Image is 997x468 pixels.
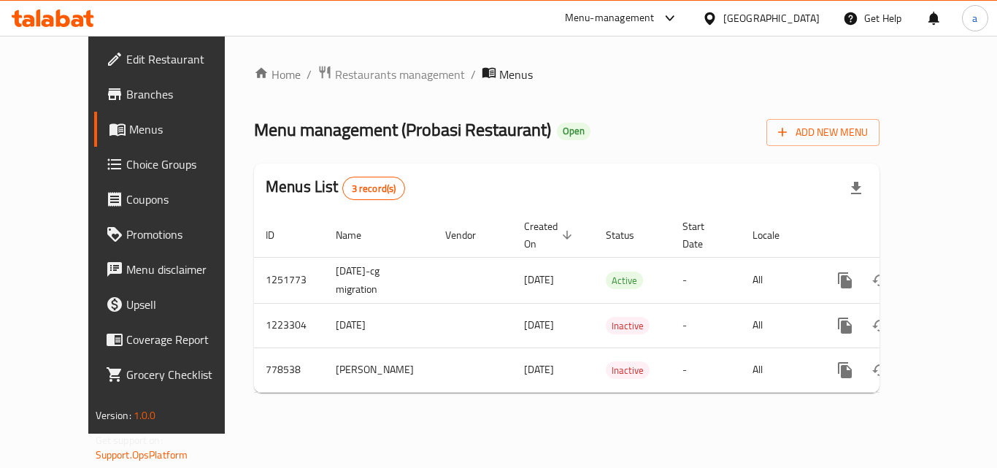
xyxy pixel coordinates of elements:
[94,42,255,77] a: Edit Restaurant
[94,147,255,182] a: Choice Groups
[126,50,243,68] span: Edit Restaurant
[606,318,650,334] span: Inactive
[134,406,156,425] span: 1.0.0
[94,182,255,217] a: Coupons
[471,66,476,83] li: /
[565,9,655,27] div: Menu-management
[972,10,977,26] span: a
[524,218,577,253] span: Created On
[863,263,898,298] button: Change Status
[606,362,650,379] span: Inactive
[682,218,723,253] span: Start Date
[336,226,380,244] span: Name
[828,353,863,388] button: more
[94,77,255,112] a: Branches
[94,322,255,357] a: Coverage Report
[343,182,405,196] span: 3 record(s)
[671,257,741,303] td: -
[741,348,816,392] td: All
[863,308,898,343] button: Change Status
[96,445,188,464] a: Support.OpsPlatform
[723,10,820,26] div: [GEOGRAPHIC_DATA]
[126,296,243,313] span: Upsell
[445,226,495,244] span: Vendor
[94,252,255,287] a: Menu disclaimer
[129,120,243,138] span: Menus
[557,123,590,140] div: Open
[839,171,874,206] div: Export file
[126,85,243,103] span: Branches
[335,66,465,83] span: Restaurants management
[254,65,879,84] nav: breadcrumb
[307,66,312,83] li: /
[126,191,243,208] span: Coupons
[671,303,741,348] td: -
[94,287,255,322] a: Upsell
[778,123,868,142] span: Add New Menu
[254,213,979,393] table: enhanced table
[126,156,243,173] span: Choice Groups
[317,65,465,84] a: Restaurants management
[254,113,551,146] span: Menu management ( Probasi Restaurant )
[342,177,406,200] div: Total records count
[266,226,293,244] span: ID
[524,270,554,289] span: [DATE]
[324,348,434,392] td: [PERSON_NAME]
[94,357,255,392] a: Grocery Checklist
[96,406,131,425] span: Version:
[816,213,979,258] th: Actions
[126,261,243,278] span: Menu disclaimer
[828,308,863,343] button: more
[863,353,898,388] button: Change Status
[254,257,324,303] td: 1251773
[606,272,643,289] div: Active
[126,226,243,243] span: Promotions
[557,125,590,137] span: Open
[606,272,643,289] span: Active
[126,331,243,348] span: Coverage Report
[828,263,863,298] button: more
[324,303,434,348] td: [DATE]
[671,348,741,392] td: -
[766,119,879,146] button: Add New Menu
[96,431,163,450] span: Get support on:
[752,226,798,244] span: Locale
[94,217,255,252] a: Promotions
[324,257,434,303] td: [DATE]-cg migration
[254,348,324,392] td: 778538
[499,66,533,83] span: Menus
[606,226,653,244] span: Status
[741,257,816,303] td: All
[126,366,243,383] span: Grocery Checklist
[254,303,324,348] td: 1223304
[741,303,816,348] td: All
[524,315,554,334] span: [DATE]
[606,361,650,379] div: Inactive
[524,360,554,379] span: [DATE]
[94,112,255,147] a: Menus
[266,176,405,200] h2: Menus List
[254,66,301,83] a: Home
